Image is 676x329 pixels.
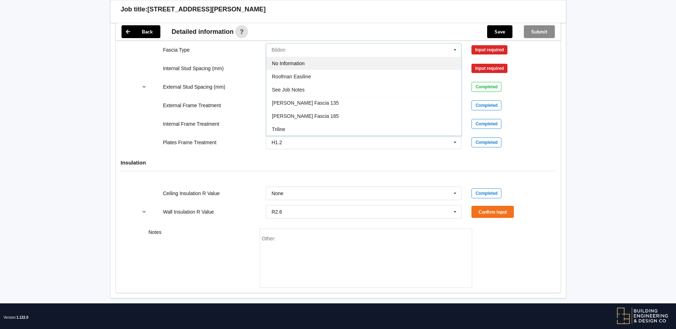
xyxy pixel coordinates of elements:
button: Confirm input [471,206,514,218]
span: 1.122.0 [16,315,28,319]
span: See Job Notes [272,87,305,93]
div: Completed [471,137,501,147]
h3: Job title: [121,5,148,14]
button: Back [122,25,160,38]
div: R2.6 [272,209,282,214]
label: Ceiling Insulation R Value [163,190,220,196]
label: Plates Frame Treatment [163,140,216,145]
img: BEDC logo [616,307,669,325]
div: Completed [471,82,501,92]
button: reference-toggle [137,205,151,218]
button: reference-toggle [137,80,151,93]
div: Input required [471,64,507,73]
span: [PERSON_NAME] Fascia 185 [272,113,339,119]
h4: Insulation [121,159,556,166]
div: Input required [471,45,507,54]
form: notes-field [260,229,472,288]
label: Internal Stud Spacing (mm) [163,66,223,71]
button: Save [487,25,512,38]
div: H1.2 [272,140,282,145]
span: Other: [262,236,276,241]
div: Completed [471,100,501,110]
div: None [272,191,283,196]
h3: [STREET_ADDRESS][PERSON_NAME] [148,5,266,14]
label: Internal Frame Treatment [163,121,219,127]
span: [PERSON_NAME] Fascia 135 [272,100,339,106]
div: Completed [471,188,501,198]
div: Notes [144,229,255,288]
label: External Stud Spacing (mm) [163,84,225,90]
span: Detailed information [172,28,234,35]
span: Triline [272,126,285,132]
label: External Frame Treatment [163,103,221,108]
span: No Information [272,61,305,66]
label: Wall Insulation R Value [163,209,214,215]
span: Roofman Easiline [272,74,311,79]
div: Completed [471,119,501,129]
label: Fascia Type [163,47,190,53]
